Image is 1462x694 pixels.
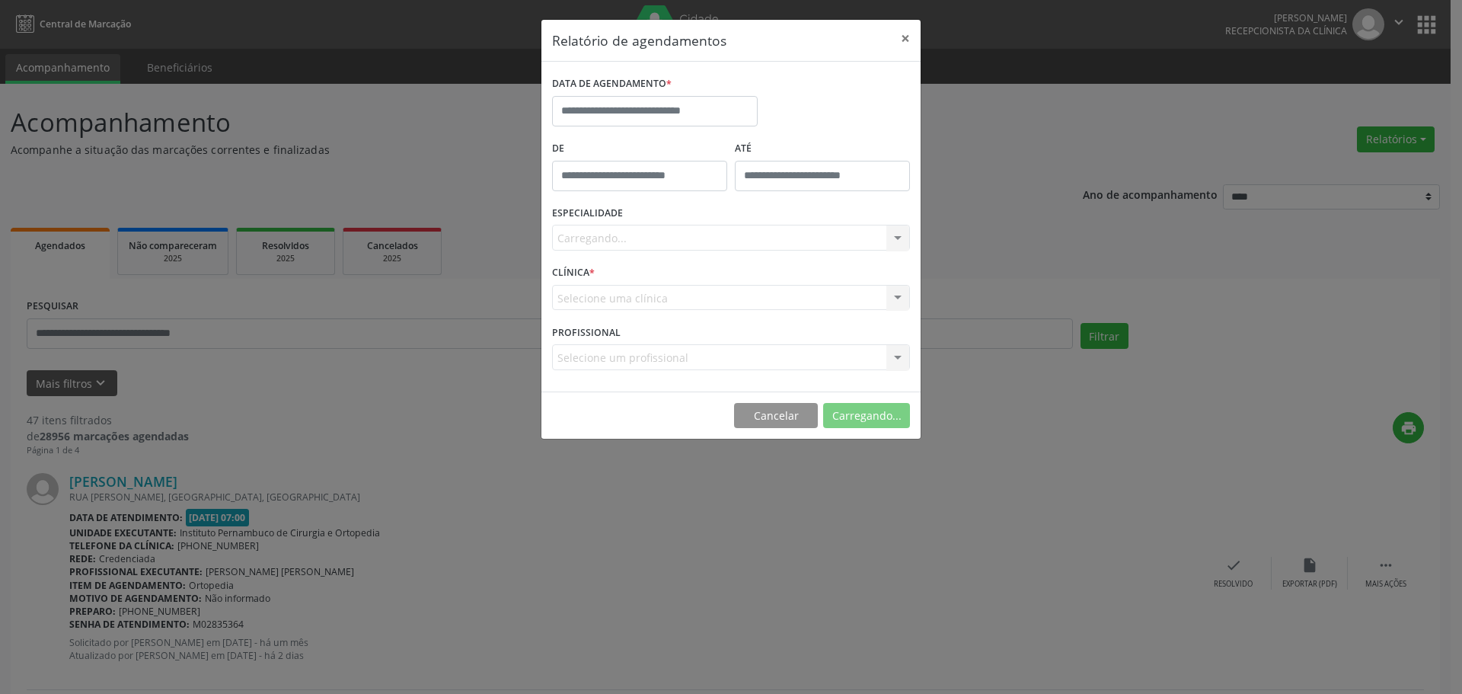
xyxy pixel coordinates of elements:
[735,137,910,161] label: ATÉ
[823,403,910,429] button: Carregando...
[552,321,621,344] label: PROFISSIONAL
[734,403,818,429] button: Cancelar
[552,72,672,96] label: DATA DE AGENDAMENTO
[552,137,727,161] label: De
[890,20,921,57] button: Close
[552,202,623,225] label: ESPECIALIDADE
[552,30,726,50] h5: Relatório de agendamentos
[552,261,595,285] label: CLÍNICA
